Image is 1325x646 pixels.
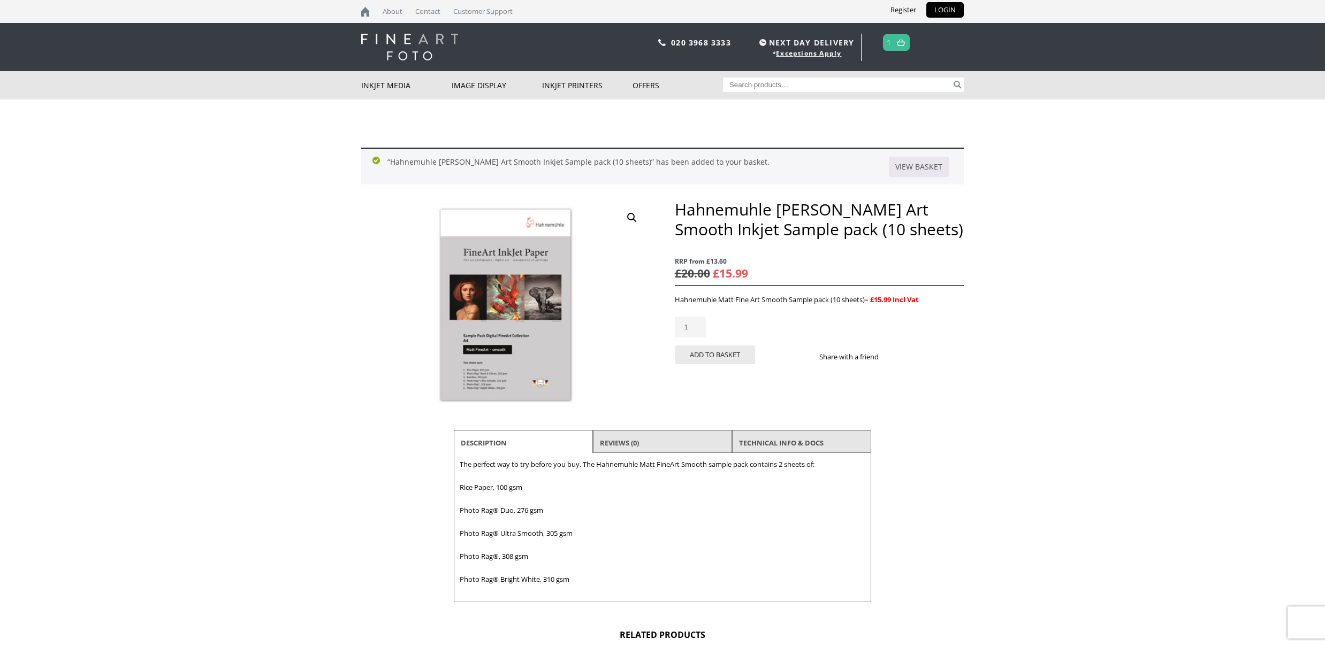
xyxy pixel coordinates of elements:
[361,71,452,99] a: Inkjet Media
[452,71,542,99] a: Image Display
[461,433,507,452] a: Description
[713,266,748,281] bdi: 15.99
[882,2,924,18] a: Register
[460,573,865,586] p: Photo Rag® Bright White, 310 gsm
[675,317,706,337] input: Product quantity
[361,199,650,413] img: Hahnemuhle Matt Fine Art Smooth Inkjet Sample pack (10 sheets)
[675,345,755,364] button: Add to basket
[889,157,949,177] a: View basket
[675,294,964,306] p: Hahnemuhle Matt Fine Art Smooth Sample pack (10 sheets)
[887,35,892,50] a: 1
[739,433,824,452] a: TECHNICAL INFO & DOCS
[892,352,900,361] img: facebook sharing button
[723,78,952,92] input: Search products…
[819,351,892,363] p: Share with a friend
[460,550,865,563] p: Photo Rag®, 308 gsm
[904,352,913,361] img: twitter sharing button
[361,34,458,60] img: logo-white.svg
[658,39,666,46] img: phone.svg
[600,433,639,452] a: Reviews (0)
[675,266,681,281] span: £
[713,266,719,281] span: £
[897,39,905,46] img: basket.svg
[671,37,731,48] a: 020 3968 3333
[759,39,766,46] img: time.svg
[675,266,710,281] bdi: 20.00
[460,527,865,540] p: Photo Rag® Ultra Smooth, 305 gsm
[460,458,865,471] p: The perfect way to try before you buy. The Hahnemuhle Matt FineArt Smooth sample pack contains 2 ...
[361,148,964,184] div: “Hahnemuhle [PERSON_NAME] Art Smooth Inkjet Sample pack (10 sheets)” has been added to your basket.
[951,78,964,92] button: Search
[622,208,642,227] a: View full-screen image gallery
[675,255,964,267] span: RRP from £13.60
[917,352,926,361] img: email sharing button
[460,504,865,517] p: Photo Rag® Duo, 276 gsm
[926,2,964,18] a: LOGIN
[633,71,723,99] a: Offers
[460,481,865,494] p: Rice Paper, 100 gsm
[865,295,919,304] strong: – £15.99 Incl Vat
[757,36,854,49] span: NEXT DAY DELIVERY
[675,199,964,239] h1: Hahnemuhle [PERSON_NAME] Art Smooth Inkjet Sample pack (10 sheets)
[776,49,841,58] a: Exceptions Apply
[542,71,633,99] a: Inkjet Printers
